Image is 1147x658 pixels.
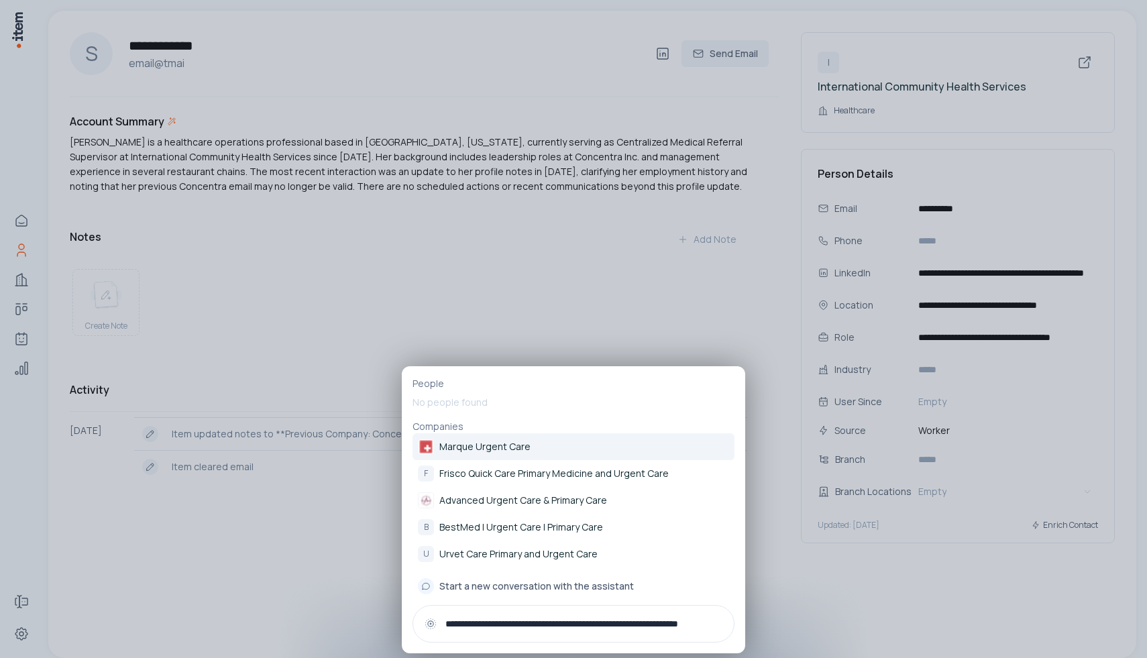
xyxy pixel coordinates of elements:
img: Advanced Urgent Care & Primary Care [418,492,434,508]
button: Start a new conversation with the assistant [413,573,734,600]
a: UUrvet Care Primary and Urgent Care [413,541,734,567]
a: Marque Urgent Care [413,433,734,460]
p: Frisco Quick Care Primary Medicine and Urgent Care [439,467,669,480]
span: Start a new conversation with the assistant [439,580,634,593]
p: Marque Urgent Care [439,440,531,453]
div: U [418,546,434,562]
a: Advanced Urgent Care & Primary Care [413,487,734,514]
a: FFrisco Quick Care Primary Medicine and Urgent Care [413,460,734,487]
p: No people found [413,390,734,415]
div: PeopleNo people foundCompaniesMarque Urgent CareMarque Urgent CareFFrisco Quick Care Primary Medi... [402,366,745,653]
div: F [418,465,434,482]
p: People [413,377,734,390]
p: Companies [413,420,734,433]
a: BBestMed | Urgent Care | Primary Care [413,514,734,541]
p: BestMed | Urgent Care | Primary Care [439,520,603,534]
img: Marque Urgent Care [418,439,434,455]
div: B [418,519,434,535]
p: Advanced Urgent Care & Primary Care [439,494,607,507]
p: Urvet Care Primary and Urgent Care [439,547,598,561]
